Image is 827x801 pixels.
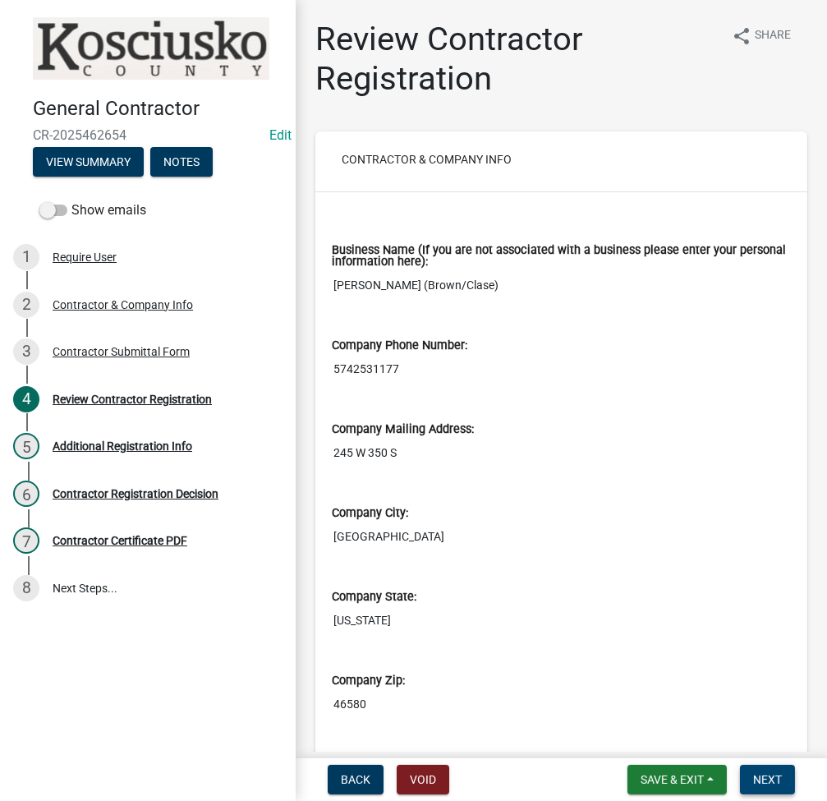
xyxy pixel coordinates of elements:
[740,765,795,794] button: Next
[332,424,474,435] label: Company Mailing Address:
[33,156,144,169] wm-modal-confirm: Summary
[150,147,213,177] button: Notes
[641,773,704,786] span: Save & Exit
[341,773,370,786] span: Back
[13,386,39,412] div: 4
[33,97,283,121] h4: General Contractor
[332,508,408,519] label: Company City:
[332,340,467,352] label: Company Phone Number:
[13,338,39,365] div: 3
[13,292,39,318] div: 2
[13,527,39,554] div: 7
[332,675,405,687] label: Company Zip:
[269,127,292,143] a: Edit
[150,156,213,169] wm-modal-confirm: Notes
[53,488,218,499] div: Contractor Registration Decision
[53,299,193,311] div: Contractor & Company Info
[33,147,144,177] button: View Summary
[755,26,791,46] span: Share
[13,481,39,507] div: 6
[53,251,117,263] div: Require User
[13,433,39,459] div: 5
[33,127,263,143] span: CR-2025462654
[13,244,39,270] div: 1
[53,440,192,452] div: Additional Registration Info
[53,535,187,546] div: Contractor Certificate PDF
[53,346,190,357] div: Contractor Submittal Form
[53,394,212,405] div: Review Contractor Registration
[719,20,804,52] button: shareShare
[33,17,269,80] img: Kosciusko County, Indiana
[269,127,292,143] wm-modal-confirm: Edit Application Number
[753,773,782,786] span: Next
[397,765,449,794] button: Void
[627,765,727,794] button: Save & Exit
[39,200,146,220] label: Show emails
[13,575,39,601] div: 8
[332,592,416,603] label: Company State:
[732,26,751,46] i: share
[329,145,525,174] button: Contractor & Company Info
[332,245,791,269] label: Business Name (If you are not associated with a business please enter your personal information h...
[328,765,384,794] button: Back
[315,20,719,99] h1: Review Contractor Registration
